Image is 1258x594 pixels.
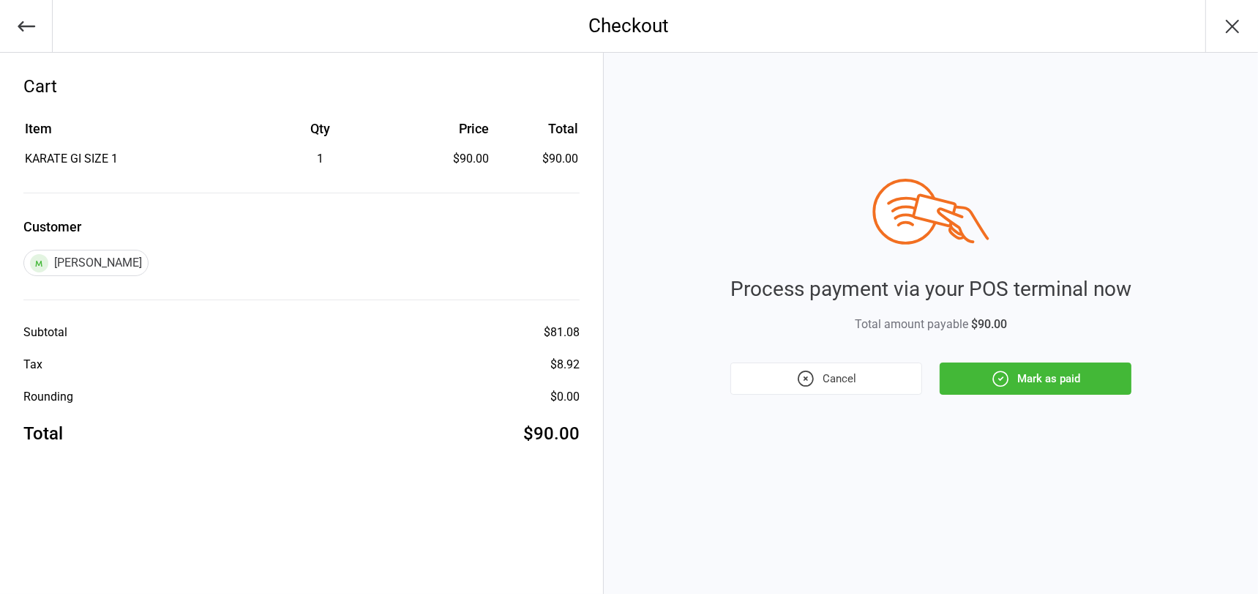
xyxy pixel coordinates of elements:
[495,119,579,149] th: Total
[550,388,580,406] div: $0.00
[523,420,580,447] div: $90.00
[244,119,397,149] th: Qty
[23,356,42,374] div: Tax
[25,152,118,166] span: KARATE GI SIZE 1
[495,150,579,168] td: $90.00
[23,388,73,406] div: Rounding
[244,150,397,168] div: 1
[23,420,63,447] div: Total
[399,119,489,138] div: Price
[544,324,580,341] div: $81.08
[940,363,1131,395] button: Mark as paid
[25,119,242,149] th: Item
[23,250,149,276] div: [PERSON_NAME]
[23,324,67,341] div: Subtotal
[730,274,1131,305] div: Process payment via your POS terminal now
[399,150,489,168] div: $90.00
[730,316,1131,333] div: Total amount payable
[23,217,580,237] label: Customer
[730,363,922,395] button: Cancel
[550,356,580,374] div: $8.92
[971,317,1007,331] span: $90.00
[23,73,580,100] div: Cart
